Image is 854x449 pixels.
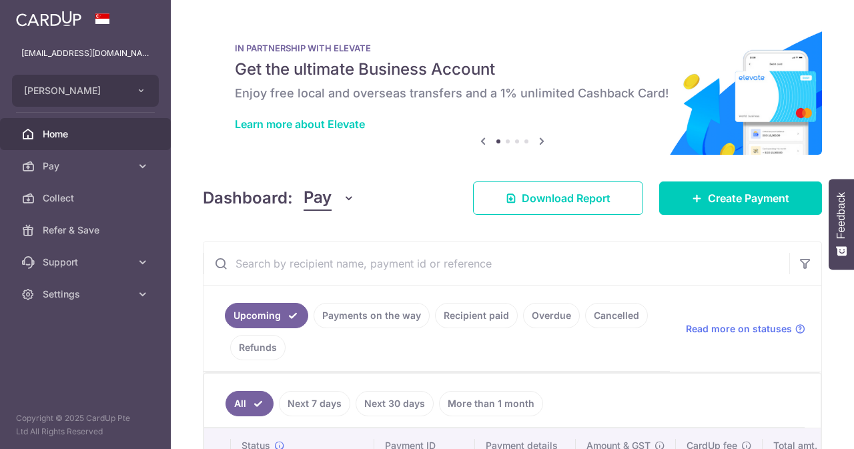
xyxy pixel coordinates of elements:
a: Upcoming [225,303,308,328]
span: Pay [304,185,332,211]
h4: Dashboard: [203,186,293,210]
a: Next 7 days [279,391,350,416]
a: Refunds [230,335,286,360]
a: Cancelled [585,303,648,328]
a: All [226,391,274,416]
a: Read more on statuses [686,322,805,336]
a: Overdue [523,303,580,328]
span: Settings [43,288,131,301]
p: IN PARTNERSHIP WITH ELEVATE [235,43,790,53]
a: More than 1 month [439,391,543,416]
a: Create Payment [659,181,822,215]
a: Learn more about Elevate [235,117,365,131]
span: [PERSON_NAME] [24,84,123,97]
span: Create Payment [708,190,789,206]
span: Collect [43,191,131,205]
img: Renovation banner [203,21,822,155]
a: Payments on the way [314,303,430,328]
span: Refer & Save [43,223,131,237]
h6: Enjoy free local and overseas transfers and a 1% unlimited Cashback Card! [235,85,790,101]
span: Read more on statuses [686,322,792,336]
span: Download Report [522,190,610,206]
img: CardUp [16,11,81,27]
a: Recipient paid [435,303,518,328]
button: Feedback - Show survey [829,179,854,270]
span: Pay [43,159,131,173]
a: Download Report [473,181,643,215]
span: Feedback [835,192,847,239]
h5: Get the ultimate Business Account [235,59,790,80]
button: Pay [304,185,355,211]
span: Support [43,256,131,269]
a: Next 30 days [356,391,434,416]
button: [PERSON_NAME] [12,75,159,107]
p: [EMAIL_ADDRESS][DOMAIN_NAME] [21,47,149,60]
input: Search by recipient name, payment id or reference [203,242,789,285]
span: Home [43,127,131,141]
